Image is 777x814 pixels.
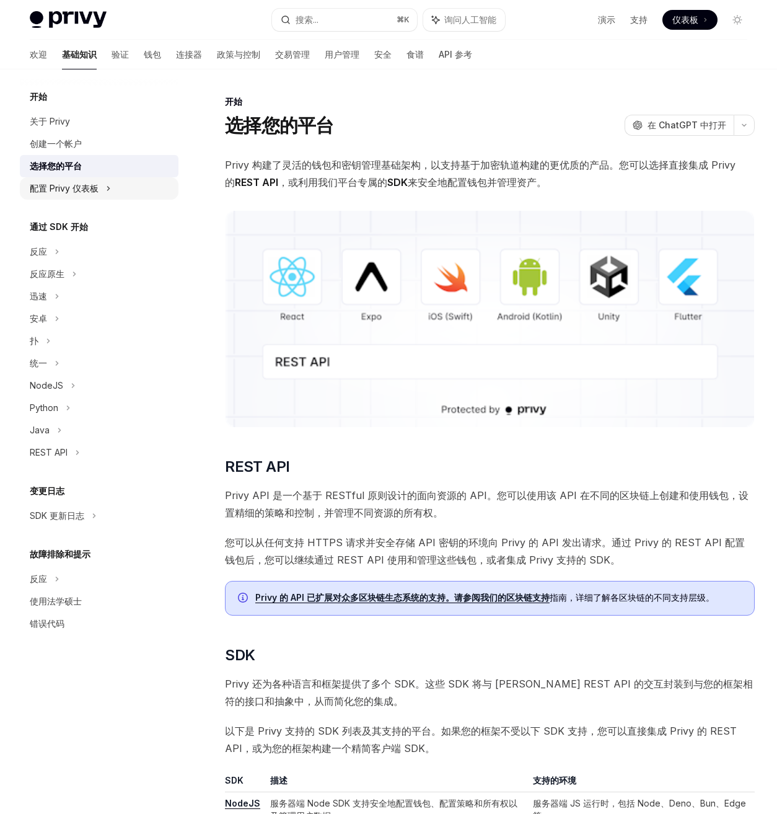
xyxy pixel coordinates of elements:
font: 通过 SDK 开始 [30,221,88,232]
font: 基础知识 [62,49,97,60]
font: 食谱 [406,49,424,60]
a: 创建一个帐户 [20,133,178,155]
font: REST API [235,176,278,188]
font: 统一 [30,358,47,368]
font: 扑 [30,335,38,346]
font: 用户管理 [325,49,359,60]
font: 以下是 Privy 支持的 SDK 列表及其支持的平台。如果您的框架不受以下 SDK 支持，您可以直接集成 Privy 的 REST API，或为您的框架构建一个精简客户端 SDK。 [225,725,737,754]
a: 验证 [112,40,129,69]
font: NodeJS [225,798,260,808]
font: ，或利用我们平台专属的 [278,176,387,188]
a: 钱包 [144,40,161,69]
button: 询问人工智能 [423,9,505,31]
font: Privy 构建了灵活的钱包和密钥管理基础架构，以支持基于加密轨道构建的更优质的产品。您可以选择直接集成 Privy 的 [225,159,735,188]
font: 开始 [30,91,47,102]
font: 钱包 [144,49,161,60]
a: Privy 的 API 已扩展对众多区块链生态系统的支持。请参阅我们的区块链支持 [255,592,550,603]
font: REST API [30,447,68,458]
font: 询问人工智能 [444,14,496,25]
a: 连接器 [176,40,202,69]
font: 创建一个帐户 [30,138,82,149]
font: 政策与控制 [217,49,260,60]
a: 使用法学硕士 [20,590,178,613]
img: 灯光标志 [30,11,107,29]
a: 政策与控制 [217,40,260,69]
font: 搜索... [296,14,318,25]
font: 反应原生 [30,268,64,279]
font: 使用法学硕士 [30,596,82,606]
font: 交易管理 [275,49,310,60]
font: 来安全地配置钱包并管理资产。 [408,176,547,188]
font: 选择您的平台 [30,161,82,171]
font: 开始 [225,96,242,107]
font: K [404,15,410,24]
font: 故障排除和提示 [30,549,90,559]
font: 支持的环境 [533,775,576,785]
font: 迅速 [30,291,47,301]
font: 连接器 [176,49,202,60]
font: 选择您的平台 [225,114,334,136]
font: 验证 [112,49,129,60]
font: NodeJS [30,380,63,391]
a: 错误代码 [20,613,178,635]
font: 关于 Privy [30,116,70,126]
font: 。 [706,592,714,603]
font: Privy 还为各种语言和框架提供了多个 SDK。这些 SDK 将与 [PERSON_NAME] REST API 的交互封装到与您的框架相符的接口和抽象中，从而简化您的集成。 [225,678,753,707]
font: 配置 Privy 仪表板 [30,183,99,193]
font: 描述 [270,775,288,785]
button: 切换暗模式 [727,10,747,30]
font: Privy API 是一个基于 RESTful 原则设计的面向资源的 API。您可以使用该 API 在不同的区块链上创建和使用钱包，设置精细的策略和控制，并管理不同资源的所有权。 [225,489,748,519]
a: 交易管理 [275,40,310,69]
font: SDK [387,176,408,188]
a: 仪表板 [662,10,718,30]
font: REST API [225,458,289,476]
font: 变更日志 [30,485,64,496]
a: API 参考 [439,40,472,69]
font: 安卓 [30,313,47,324]
a: 食谱 [406,40,424,69]
font: 指南，详细了解各区块链的不同支持层级 [550,592,706,603]
button: 在 ChatGPT 中打开 [625,115,734,136]
a: 演示 [598,14,615,26]
a: 选择您的平台 [20,155,178,177]
font: 反应 [30,246,47,257]
a: 支持 [630,14,647,26]
font: ⌘ [397,15,404,24]
font: 您可以从任何支持 HTTPS 请求并安全存储 API 密钥的环境向 Privy 的 API 发出请求。通过 Privy 的 REST API 配置钱包后，您可以继续通过 REST API 使用和... [225,536,745,566]
font: 演示 [598,14,615,25]
font: 欢迎 [30,49,47,60]
font: API 参考 [439,49,472,60]
font: 错误代码 [30,618,64,629]
font: 支持 [630,14,647,25]
font: Java [30,425,50,435]
font: SDK [225,646,255,664]
svg: 信息 [238,593,250,605]
font: 安全 [374,49,392,60]
font: SDK [225,775,244,785]
a: 用户管理 [325,40,359,69]
a: 欢迎 [30,40,47,69]
a: 基础知识 [62,40,97,69]
a: 安全 [374,40,392,69]
font: Python [30,402,58,413]
font: 在 ChatGPT 中打开 [647,120,726,130]
font: 反应 [30,573,47,584]
font: 仪表板 [672,14,698,25]
img: 图片/Platform2.png [225,211,755,427]
a: 关于 Privy [20,110,178,133]
a: NodeJS [225,798,260,809]
button: 搜索...⌘K [272,9,416,31]
font: SDK 更新日志 [30,510,84,521]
